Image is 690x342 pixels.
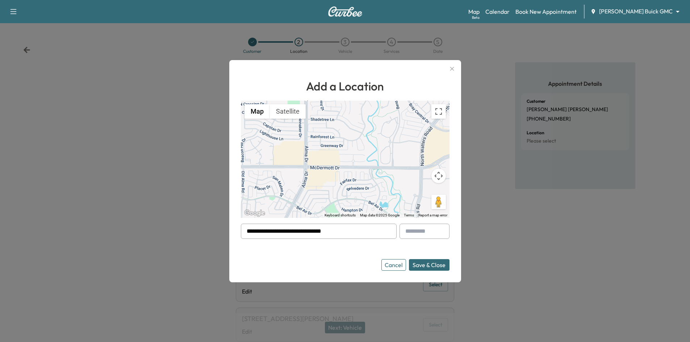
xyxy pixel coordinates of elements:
button: Save & Close [409,259,449,271]
button: Map camera controls [431,169,446,183]
a: MapBeta [468,7,480,16]
button: Toggle fullscreen view [431,104,446,119]
button: Keyboard shortcuts [325,213,356,218]
a: Calendar [485,7,510,16]
button: Cancel [381,259,406,271]
button: Show satellite imagery [270,104,306,119]
div: Beta [472,15,480,20]
img: Curbee Logo [328,7,363,17]
span: Map data ©2025 Google [360,213,400,217]
button: Show street map [244,104,270,119]
img: Google [243,208,267,218]
a: Open this area in Google Maps (opens a new window) [243,208,267,218]
span: [PERSON_NAME] Buick GMC [599,7,673,16]
button: Drag Pegman onto the map to open Street View [431,195,446,209]
h1: Add a Location [241,77,449,95]
a: Book New Appointment [515,7,577,16]
a: Report a map error [418,213,447,217]
a: Terms (opens in new tab) [404,213,414,217]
